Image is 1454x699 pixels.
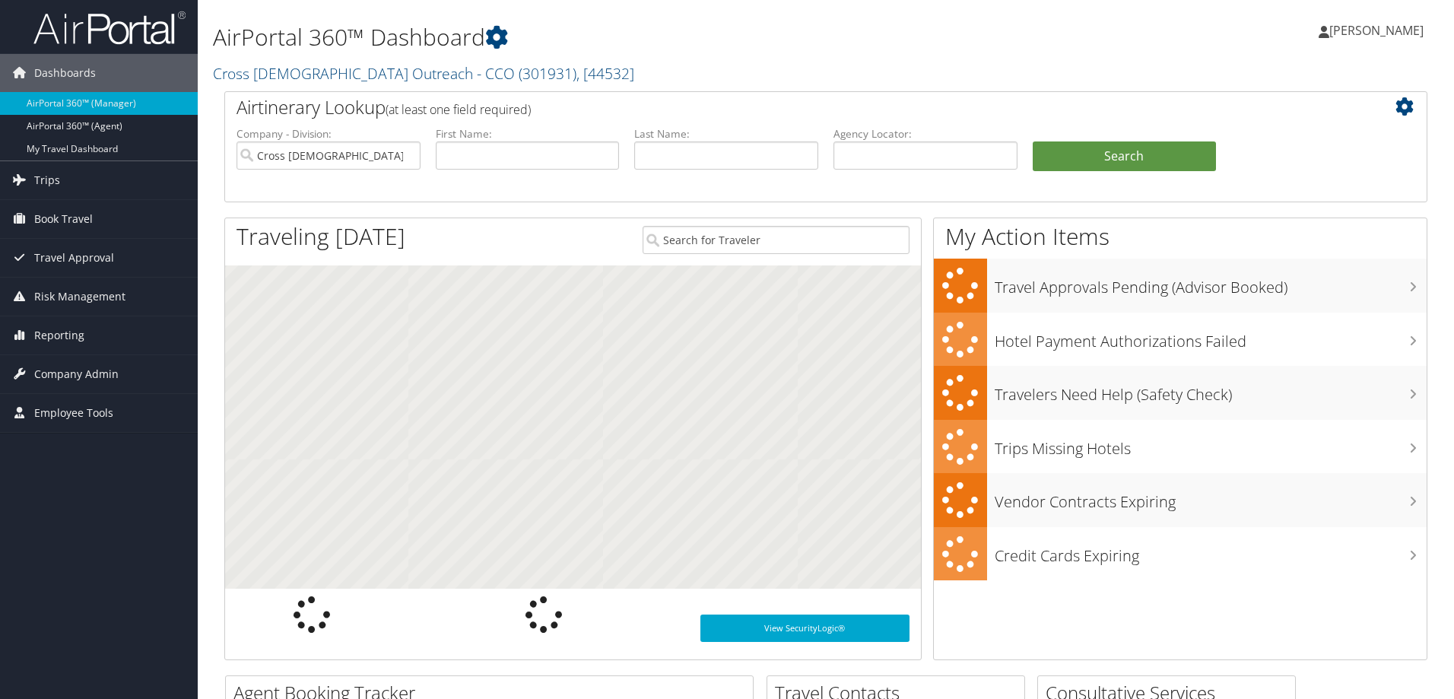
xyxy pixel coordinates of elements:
[934,473,1427,527] a: Vendor Contracts Expiring
[34,54,96,92] span: Dashboards
[436,126,620,141] label: First Name:
[213,21,1030,53] h1: AirPortal 360™ Dashboard
[237,94,1315,120] h2: Airtinerary Lookup
[1319,8,1439,53] a: [PERSON_NAME]
[34,200,93,238] span: Book Travel
[934,259,1427,313] a: Travel Approvals Pending (Advisor Booked)
[34,239,114,277] span: Travel Approval
[237,126,421,141] label: Company - Division:
[700,615,910,642] a: View SecurityLogic®
[995,323,1427,352] h3: Hotel Payment Authorizations Failed
[934,313,1427,367] a: Hotel Payment Authorizations Failed
[34,278,125,316] span: Risk Management
[995,431,1427,459] h3: Trips Missing Hotels
[386,101,531,118] span: (at least one field required)
[995,484,1427,513] h3: Vendor Contracts Expiring
[995,269,1427,298] h3: Travel Approvals Pending (Advisor Booked)
[833,126,1017,141] label: Agency Locator:
[34,316,84,354] span: Reporting
[34,394,113,432] span: Employee Tools
[934,527,1427,581] a: Credit Cards Expiring
[934,366,1427,420] a: Travelers Need Help (Safety Check)
[1329,22,1424,39] span: [PERSON_NAME]
[213,63,634,84] a: Cross [DEMOGRAPHIC_DATA] Outreach - CCO
[576,63,634,84] span: , [ 44532 ]
[934,420,1427,474] a: Trips Missing Hotels
[1033,141,1217,172] button: Search
[995,377,1427,405] h3: Travelers Need Help (Safety Check)
[33,10,186,46] img: airportal-logo.png
[643,226,910,254] input: Search for Traveler
[34,161,60,199] span: Trips
[519,63,576,84] span: ( 301931 )
[237,221,405,253] h1: Traveling [DATE]
[995,538,1427,567] h3: Credit Cards Expiring
[934,221,1427,253] h1: My Action Items
[34,355,119,393] span: Company Admin
[634,126,818,141] label: Last Name:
